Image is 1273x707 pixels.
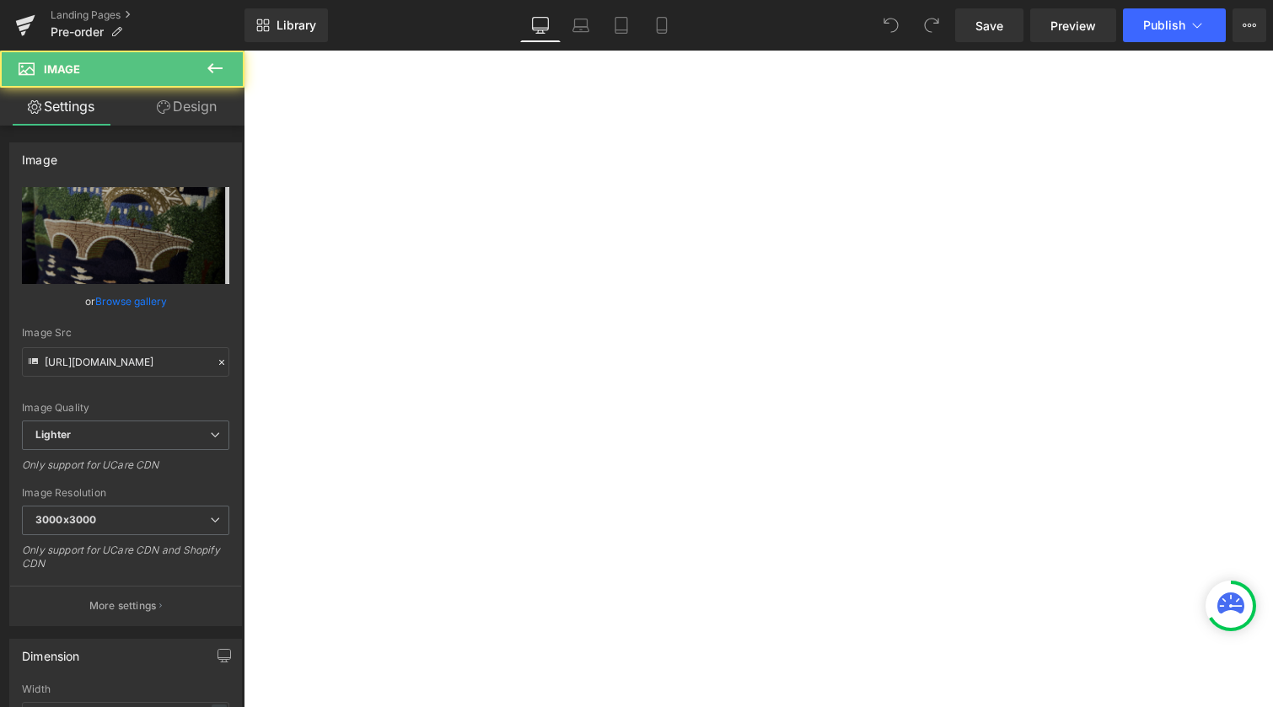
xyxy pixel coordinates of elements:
[35,513,96,526] b: 3000x3000
[22,143,57,167] div: Image
[89,598,157,613] p: More settings
[22,640,80,663] div: Dimension
[10,586,241,625] button: More settings
[561,8,601,42] a: Laptop
[642,8,682,42] a: Mobile
[915,8,948,42] button: Redo
[22,402,229,414] div: Image Quality
[95,287,167,316] a: Browse gallery
[51,8,244,22] a: Landing Pages
[22,487,229,499] div: Image Resolution
[126,88,248,126] a: Design
[601,8,642,42] a: Tablet
[22,347,229,377] input: Link
[35,428,71,441] b: Lighter
[874,8,908,42] button: Undo
[22,683,229,695] div: Width
[1050,17,1096,35] span: Preview
[22,292,229,310] div: or
[975,17,1003,35] span: Save
[1123,8,1226,42] button: Publish
[277,18,316,33] span: Library
[22,544,229,581] div: Only support for UCare CDN and Shopify CDN
[44,62,80,76] span: Image
[22,327,229,339] div: Image Src
[244,8,328,42] a: New Library
[1143,19,1185,32] span: Publish
[22,458,229,483] div: Only support for UCare CDN
[51,25,104,39] span: Pre-order
[520,8,561,42] a: Desktop
[1030,8,1116,42] a: Preview
[1233,8,1266,42] button: More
